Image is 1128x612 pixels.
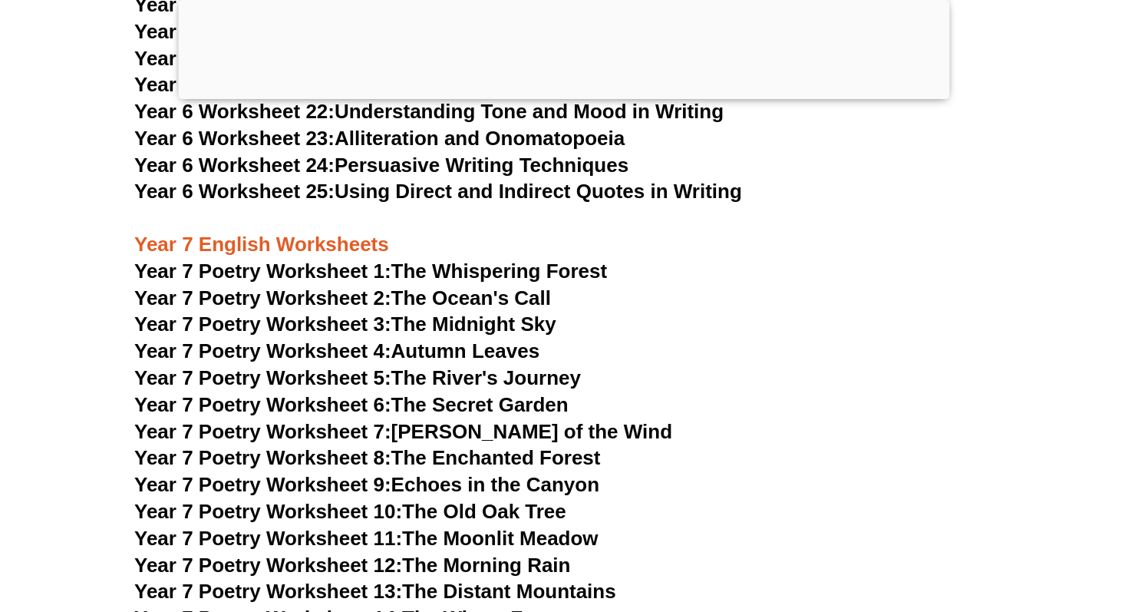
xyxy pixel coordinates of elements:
span: Year 6 Worksheet 24: [134,154,335,177]
a: Year 7 Poetry Worksheet 3:The Midnight Sky [134,313,556,336]
span: Year 7 Poetry Worksheet 1: [134,260,391,283]
span: Year 7 Poetry Worksheet 2: [134,286,391,309]
span: Year 7 Poetry Worksheet 6: [134,393,391,416]
a: Year 6 Worksheet 22:Understanding Tone and Mood in Writing [134,100,724,123]
a: Year 7 Poetry Worksheet 10:The Old Oak Tree [134,500,566,523]
a: Year 7 Poetry Worksheet 2:The Ocean's Call [134,286,551,309]
span: Year 7 Poetry Worksheet 11: [134,527,402,550]
a: Year 7 Poetry Worksheet 1:The Whispering Forest [134,260,607,283]
a: Year 6 Worksheet 19:Formal and Informal Letters [134,20,599,43]
a: Year 6 Worksheet 20:Narrative Types [134,47,483,70]
span: Year 7 Poetry Worksheet 3: [134,313,391,336]
span: Year 7 Poetry Worksheet 9: [134,473,391,496]
span: Year 7 Poetry Worksheet 8: [134,446,391,469]
a: Year 6 Worksheet 23:Alliteration and Onomatopoeia [134,127,625,150]
h3: Year 7 English Worksheets [134,206,994,258]
span: Year 7 Poetry Worksheet 12: [134,554,402,577]
a: Year 6 Worksheet 21:Summarising and Paraphrasing Texts [134,73,691,96]
span: Year 6 Worksheet 20: [134,47,335,70]
a: Year 7 Poetry Worksheet 6:The Secret Garden [134,393,569,416]
a: Year 7 Poetry Worksheet 7:[PERSON_NAME] of the Wind [134,420,672,443]
a: Year 6 Worksheet 24:Persuasive Writing Techniques [134,154,628,177]
a: Year 7 Poetry Worksheet 13:The Distant Mountains [134,580,616,603]
span: Year 6 Worksheet 22: [134,100,335,123]
a: Year 7 Poetry Worksheet 11:The Moonlit Meadow [134,527,599,550]
a: Year 7 Poetry Worksheet 4:Autumn Leaves [134,339,539,362]
a: Year 7 Poetry Worksheet 9:Echoes in the Canyon [134,473,599,496]
span: Year 6 Worksheet 21: [134,73,335,96]
span: Year 6 Worksheet 19: [134,20,335,43]
span: Year 7 Poetry Worksheet 7: [134,420,391,443]
a: Year 7 Poetry Worksheet 8:The Enchanted Forest [134,446,600,469]
span: Year 7 Poetry Worksheet 4: [134,339,391,362]
span: Year 7 Poetry Worksheet 13: [134,580,402,603]
iframe: Chat Widget [865,438,1128,612]
a: Year 7 Poetry Worksheet 12:The Morning Rain [134,554,570,577]
span: Year 7 Poetry Worksheet 10: [134,500,402,523]
span: Year 6 Worksheet 25: [134,180,335,203]
span: Year 6 Worksheet 23: [134,127,335,150]
span: Year 7 Poetry Worksheet 5: [134,366,391,389]
a: Year 7 Poetry Worksheet 5:The River's Journey [134,366,581,389]
a: Year 6 Worksheet 25:Using Direct and Indirect Quotes in Writing [134,180,742,203]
